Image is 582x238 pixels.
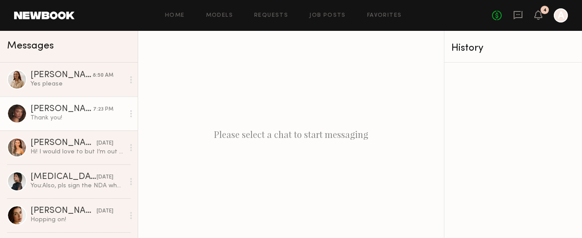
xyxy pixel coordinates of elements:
[30,148,124,156] div: Hi! I would love to but I’m out of town [DATE] and [DATE] only. If there are other shoot dates, p...
[206,13,233,19] a: Models
[367,13,402,19] a: Favorites
[93,71,113,80] div: 8:50 AM
[30,207,97,216] div: [PERSON_NAME]
[93,105,113,114] div: 7:23 PM
[30,182,124,190] div: You: Also, pls sign the NDA when you can!
[30,71,93,80] div: [PERSON_NAME]
[165,13,185,19] a: Home
[138,31,444,238] div: Please select a chat to start messaging
[30,173,97,182] div: [MEDICAL_DATA][PERSON_NAME]
[30,216,124,224] div: Hopping on!
[30,139,97,148] div: [PERSON_NAME]
[97,207,113,216] div: [DATE]
[30,80,124,88] div: Yes please
[309,13,346,19] a: Job Posts
[30,105,93,114] div: [PERSON_NAME]
[97,173,113,182] div: [DATE]
[30,114,124,122] div: Thank you!
[97,139,113,148] div: [DATE]
[7,41,54,51] span: Messages
[254,13,288,19] a: Requests
[554,8,568,22] a: A
[451,43,575,53] div: History
[543,8,547,13] div: 4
